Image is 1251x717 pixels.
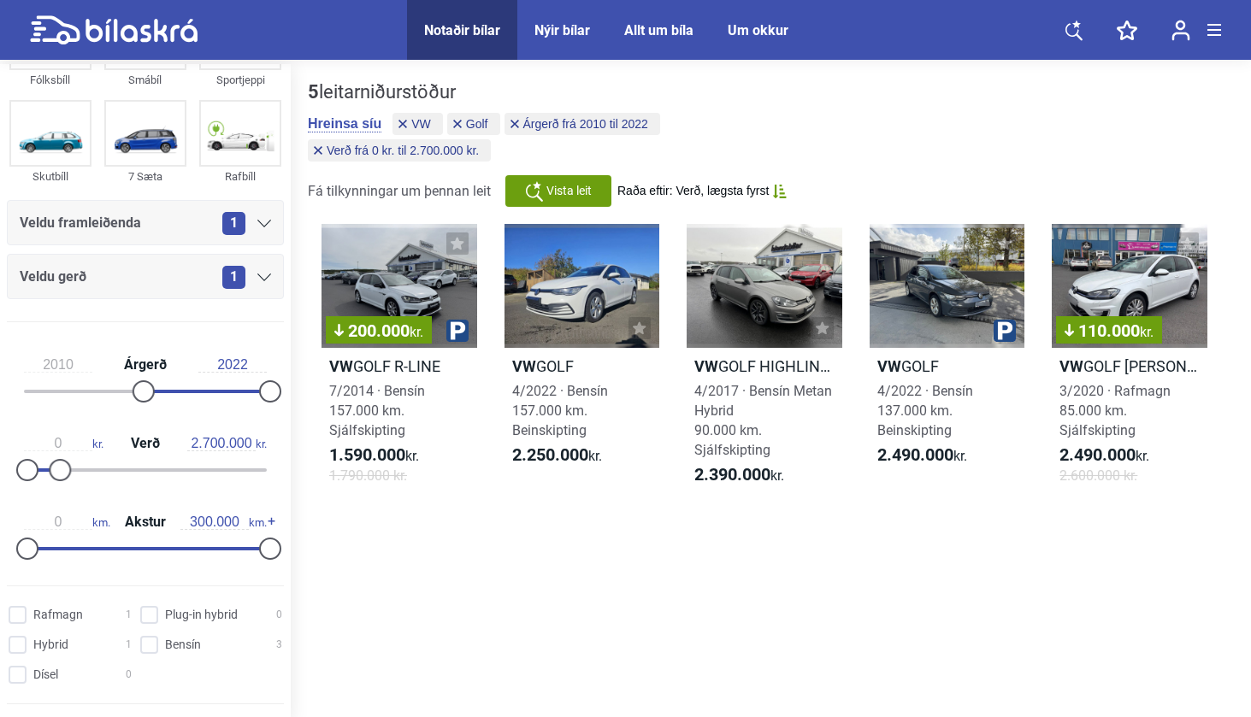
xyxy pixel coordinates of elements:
a: Allt um bíla [624,22,693,38]
b: 1.590.000 [329,444,405,465]
button: Árgerð frá 2010 til 2022 [505,113,660,135]
span: kr. [410,324,423,340]
a: 200.000kr.VWGOLF R-LINE7/2014 · Bensín157.000 km. Sjálfskipting1.590.000kr.1.790.000 kr. [322,224,477,501]
div: Fólksbíll [9,70,91,90]
h2: GOLF [870,356,1025,376]
span: 7/2014 · Bensín 157.000 km. Sjálfskipting [329,383,425,438]
span: kr. [187,436,267,451]
span: 200.000 [334,322,423,339]
b: 2.490.000 [1059,444,1136,465]
span: kr. [877,445,967,466]
a: VWGOLF HIGHLINE GLERÞAK METAN4/2017 · Bensín Metan Hybrid90.000 km. Sjálfskipting2.390.000kr. [687,224,842,501]
span: km. [24,514,110,530]
span: 3/2020 · Rafmagn 85.000 km. Sjálfskipting [1059,383,1171,438]
span: Veldu gerð [20,265,86,289]
span: 110.000 [1065,322,1154,339]
span: Golf [466,118,488,130]
span: 4/2022 · Bensín 157.000 km. Beinskipting [512,383,608,438]
span: 4/2022 · Bensín 137.000 km. Beinskipting [877,383,973,438]
a: Nýir bílar [534,22,590,38]
b: VW [877,357,901,375]
img: parking.png [446,320,469,342]
button: VW [392,113,443,135]
span: Verð frá 0 kr. til 2.700.000 kr. [327,144,479,156]
span: kr. [329,445,419,466]
div: Sportjeppi [199,70,281,90]
a: 110.000kr.VWGOLF [PERSON_NAME] 36KWH3/2020 · Rafmagn85.000 km. Sjálfskipting2.490.000kr.2.600.000... [1052,224,1207,501]
span: Bensín [165,636,201,654]
div: Smábíl [104,70,186,90]
span: Dísel [33,666,58,684]
a: VWGOLF4/2022 · Bensín137.000 km. Beinskipting2.490.000kr. [870,224,1025,501]
img: user-login.svg [1171,20,1190,41]
button: Raða eftir: Verð, lægsta fyrst [617,184,787,198]
span: 0 [276,606,282,624]
img: parking.png [994,320,1016,342]
button: Verð frá 0 kr. til 2.700.000 kr. [308,139,491,162]
span: Verð [127,437,164,450]
span: 1 [126,636,132,654]
span: Árgerð [120,358,171,372]
span: kr. [24,436,103,451]
a: VWGOLF4/2022 · Bensín157.000 km. Beinskipting2.250.000kr. [505,224,660,501]
span: 1 [222,266,245,289]
h2: GOLF R-LINE [322,356,477,376]
b: 2.250.000 [512,444,588,465]
span: Árgerð frá 2010 til 2022 [523,118,648,130]
span: kr. [694,465,784,485]
span: kr. [512,445,602,466]
h2: GOLF HIGHLINE GLERÞAK METAN [687,356,842,376]
b: 2.490.000 [877,444,953,465]
a: Notaðir bílar [424,22,500,38]
span: Akstur [121,515,170,529]
span: kr. [1140,324,1154,340]
span: Veldu framleiðenda [20,211,141,235]
b: VW [329,357,353,375]
span: kr. [1059,445,1149,466]
span: 0 [126,666,132,684]
div: Skutbíll [9,167,91,186]
span: Hybrid [33,636,68,654]
a: Um okkur [728,22,788,38]
span: km. [180,514,267,530]
span: 1.790.000 kr. [329,466,407,485]
button: Golf [447,113,500,135]
div: leitarniðurstöður [308,81,760,103]
h2: GOLF [PERSON_NAME] 36KWH [1052,356,1207,376]
span: 3 [276,636,282,654]
h2: GOLF [505,356,660,376]
b: 5 [308,81,319,103]
b: VW [694,357,718,375]
div: 7 Sæta [104,167,186,186]
span: Raða eftir: Verð, lægsta fyrst [617,184,769,198]
span: Rafmagn [33,606,83,624]
span: 1 [222,212,245,235]
span: 1 [126,606,132,624]
b: VW [512,357,536,375]
button: Hreinsa síu [308,115,381,132]
b: VW [1059,357,1083,375]
span: 2.600.000 kr. [1059,466,1137,485]
div: Rafbíll [199,167,281,186]
span: Plug-in hybrid [165,606,238,624]
span: Vista leit [546,182,592,200]
span: VW [411,118,431,130]
span: Fá tilkynningar um þennan leit [308,183,491,199]
span: 4/2017 · Bensín Metan Hybrid 90.000 km. Sjálfskipting [694,383,832,458]
b: 2.390.000 [694,464,770,485]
